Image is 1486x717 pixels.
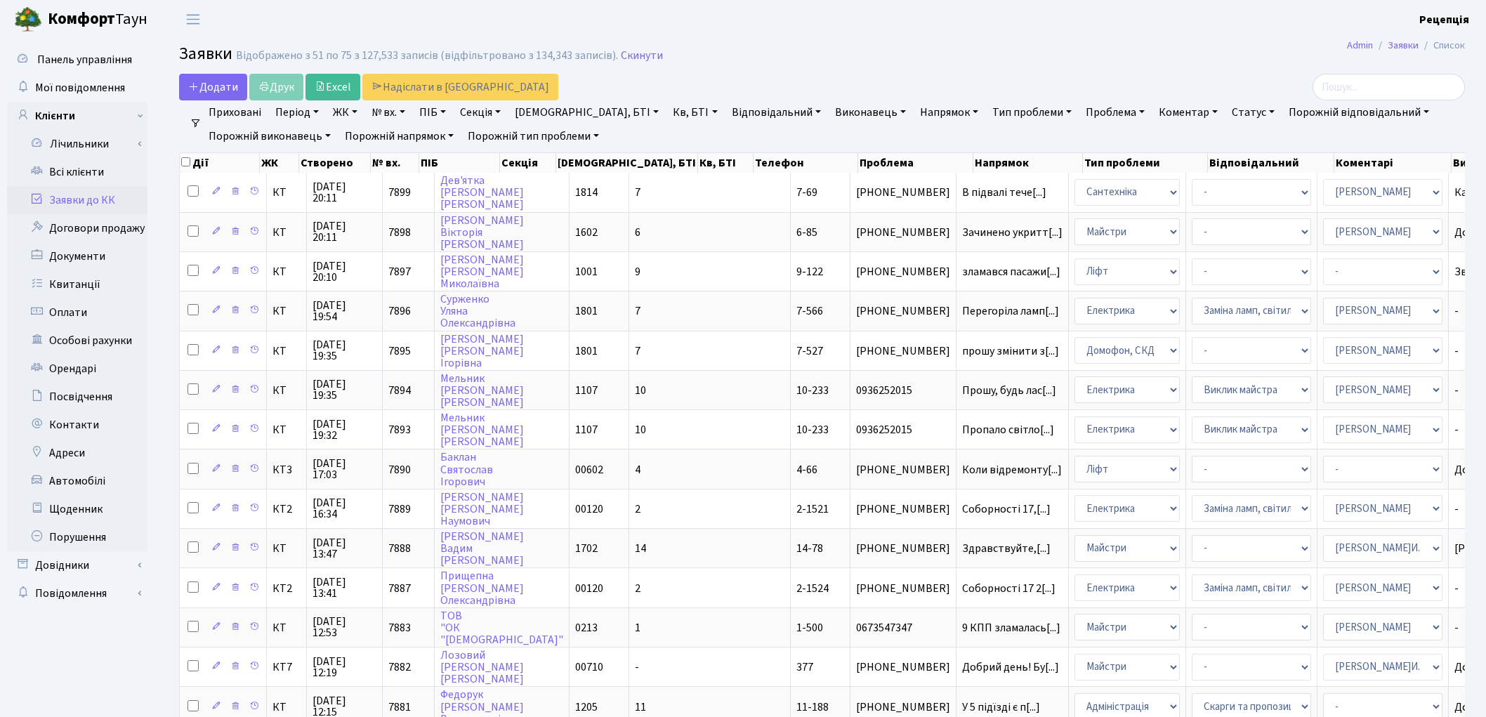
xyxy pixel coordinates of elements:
[575,225,598,240] span: 1602
[7,74,147,102] a: Мої повідомлення
[388,264,411,279] span: 7897
[272,424,301,435] span: КТ
[7,214,147,242] a: Договори продажу
[635,501,640,517] span: 2
[440,647,524,687] a: Лозовий[PERSON_NAME][PERSON_NAME]
[796,501,829,517] span: 2-1521
[575,264,598,279] span: 1001
[962,422,1054,438] span: Пропало світло[...]
[575,581,603,596] span: 00120
[272,266,301,277] span: КТ
[575,383,598,398] span: 1107
[180,153,260,173] th: Дії
[7,102,147,130] a: Клієнти
[388,303,411,319] span: 7896
[7,551,147,579] a: Довідники
[1313,74,1465,100] input: Пошук...
[236,49,618,63] div: Відображено з 51 по 75 з 127,533 записів (відфільтровано з 134,343 записів).
[635,383,646,398] span: 10
[313,221,376,243] span: [DATE] 20:11
[7,579,147,607] a: Повідомлення
[856,424,950,435] span: 0936252015
[962,620,1060,636] span: 9 КПП зламалась[...]
[7,411,147,439] a: Контакти
[313,181,376,204] span: [DATE] 20:11
[635,581,640,596] span: 2
[388,185,411,200] span: 7899
[440,608,563,647] a: ТОВ"ОК"[DEMOGRAPHIC_DATA]"
[635,541,646,556] span: 14
[796,383,829,398] span: 10-233
[575,620,598,636] span: 0213
[796,343,823,359] span: 7-527
[7,186,147,214] a: Заявки до КК
[7,523,147,551] a: Порушення
[7,355,147,383] a: Орендарі
[1283,100,1435,124] a: Порожній відповідальний
[1226,100,1280,124] a: Статус
[7,242,147,270] a: Документи
[796,462,817,478] span: 4-66
[272,622,301,633] span: КТ
[37,52,132,67] span: Панель управління
[299,153,371,173] th: Створено
[388,541,411,556] span: 7888
[500,153,555,173] th: Секція
[388,699,411,715] span: 7881
[962,264,1060,279] span: зламався пасажи[...]
[313,656,376,678] span: [DATE] 12:19
[796,620,823,636] span: 1-500
[962,383,1056,398] span: Прошу, будь лас[...]
[856,385,950,396] span: 0936252015
[188,79,238,95] span: Додати
[179,41,232,66] span: Заявки
[635,699,646,715] span: 11
[7,158,147,186] a: Всі клієнти
[272,583,301,594] span: КТ2
[1334,153,1452,173] th: Коментарі
[509,100,664,124] a: [DEMOGRAPHIC_DATA], БТІ
[962,225,1063,240] span: Зачинено укритт[...]
[856,504,950,515] span: [PHONE_NUMBER]
[962,581,1056,596] span: Соборності 17 2[...]
[270,100,324,124] a: Період
[462,124,605,148] a: Порожній тип проблеми
[371,153,420,173] th: № вх.
[698,153,754,173] th: Кв, БТІ
[176,8,211,31] button: Переключити навігацію
[313,458,376,480] span: [DATE] 17:03
[635,225,640,240] span: 6
[1419,38,1465,53] li: Список
[388,462,411,478] span: 7890
[440,252,524,291] a: [PERSON_NAME][PERSON_NAME]Миколаївна
[313,379,376,401] span: [DATE] 19:35
[856,464,950,475] span: [PHONE_NUMBER]
[388,383,411,398] span: 7894
[1080,100,1150,124] a: Проблема
[7,270,147,298] a: Квитанції
[575,185,598,200] span: 1814
[635,343,640,359] span: 7
[440,450,493,489] a: БакланСвятославІгорович
[7,298,147,327] a: Оплати
[962,501,1051,517] span: Соборності 17,[...]
[962,185,1046,200] span: В підвалі тече[...]
[272,346,301,357] span: КТ
[203,124,336,148] a: Порожній виконавець
[1326,31,1486,60] nav: breadcrumb
[313,300,376,322] span: [DATE] 19:54
[313,497,376,520] span: [DATE] 16:34
[962,303,1059,319] span: Перегоріла ламп[...]
[856,227,950,238] span: [PHONE_NUMBER]
[856,346,950,357] span: [PHONE_NUMBER]
[179,74,247,100] a: Додати
[575,343,598,359] span: 1801
[856,187,950,198] span: [PHONE_NUMBER]
[635,659,639,675] span: -
[1419,11,1469,28] a: Рецепція
[7,439,147,467] a: Адреси
[635,620,640,636] span: 1
[667,100,723,124] a: Кв, БТІ
[856,266,950,277] span: [PHONE_NUMBER]
[856,305,950,317] span: [PHONE_NUMBER]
